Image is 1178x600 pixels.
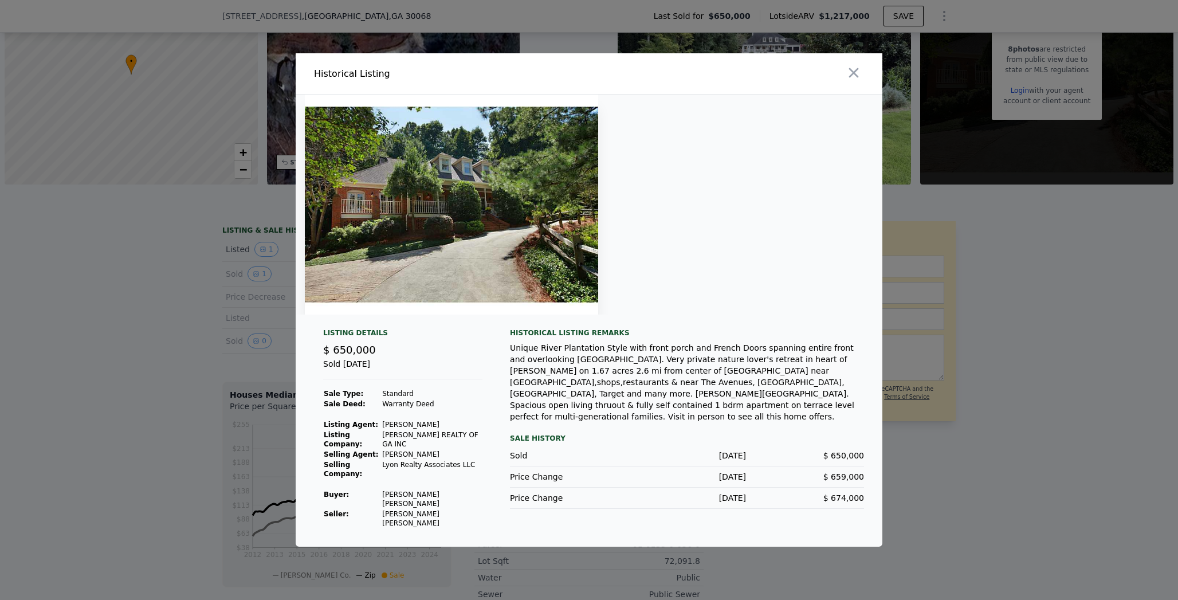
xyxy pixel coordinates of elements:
div: Unique River Plantation Style with front porch and French Doors spanning entire front and overloo... [510,342,864,422]
div: [DATE] [628,450,746,461]
td: Lyon Realty Associates LLC [382,460,482,479]
td: [PERSON_NAME] [PERSON_NAME] [382,509,482,528]
span: $ 659,000 [823,472,864,481]
div: Listing Details [323,328,482,342]
strong: Sale Type: [324,390,363,398]
div: Price Change [510,471,628,483]
div: [DATE] [628,492,746,504]
span: $ 650,000 [323,344,376,356]
td: [PERSON_NAME] [382,419,482,430]
strong: Listing Agent: [324,421,378,429]
div: Historical Listing remarks [510,328,864,338]
td: Warranty Deed [382,399,482,409]
strong: Selling Company: [324,461,362,478]
span: $ 650,000 [823,451,864,460]
img: Property Img [305,95,598,315]
td: [PERSON_NAME] [PERSON_NAME] [382,489,482,509]
strong: Sale Deed: [324,400,366,408]
td: [PERSON_NAME] REALTY OF GA INC [382,430,482,449]
strong: Seller : [324,510,349,518]
strong: Buyer : [324,491,349,499]
strong: Selling Agent: [324,450,379,458]
div: Sold [510,450,628,461]
strong: Listing Company: [324,431,362,448]
span: $ 674,000 [823,493,864,503]
div: Historical Listing [314,67,584,81]
div: Price Change [510,492,628,504]
div: Sale History [510,432,864,445]
div: Sold [DATE] [323,358,482,379]
td: Standard [382,389,482,399]
td: [PERSON_NAME] [382,449,482,460]
div: [DATE] [628,471,746,483]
